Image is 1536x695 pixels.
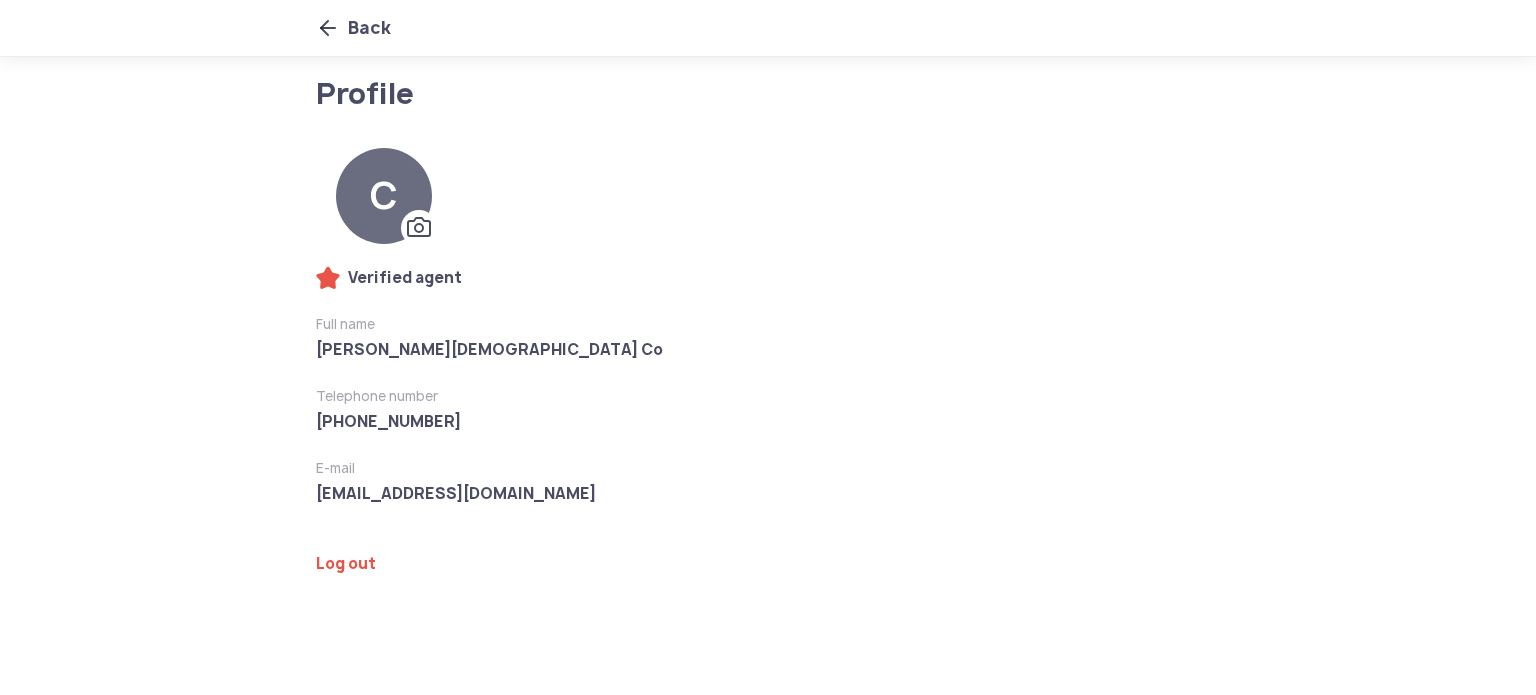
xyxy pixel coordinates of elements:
span: [EMAIL_ADDRESS][DOMAIN_NAME] [316,482,905,506]
span: [PERSON_NAME][DEMOGRAPHIC_DATA] Co [316,338,905,362]
span: Full name [316,314,905,334]
span: Back [348,14,391,42]
span: C [369,176,398,216]
h1: Profile [316,80,827,108]
span: Verified agent [348,266,462,290]
span: E-mail [316,458,905,478]
a: Log out [316,554,905,574]
span: [PHONE_NUMBER] [316,410,905,434]
button: Back [316,14,391,42]
span: Telephone number [316,386,905,406]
